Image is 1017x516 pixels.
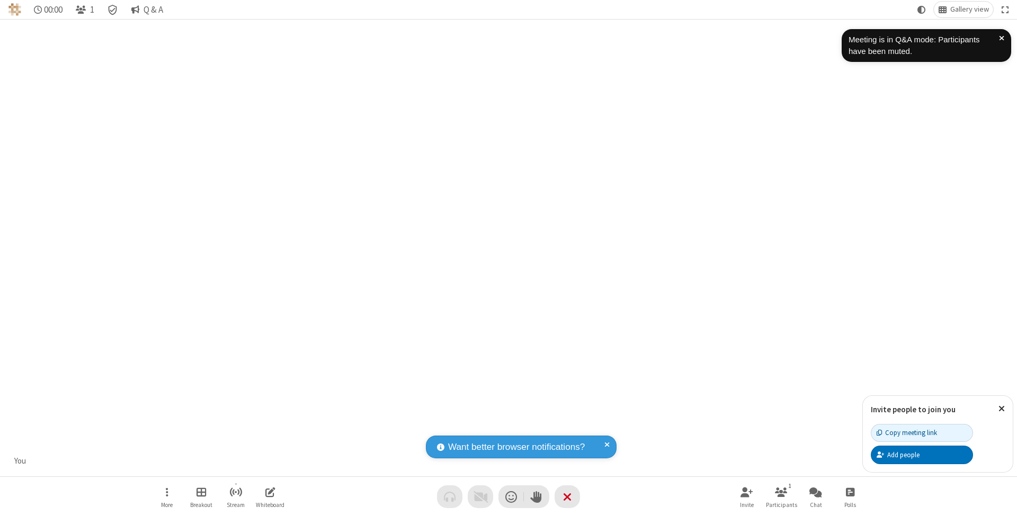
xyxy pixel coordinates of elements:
div: Meeting details Encryption enabled [103,2,123,17]
button: Fullscreen [997,2,1013,17]
div: Meeting is in Q&A mode: Participants have been muted. [849,34,999,58]
span: 1 [90,5,94,15]
div: Copy meeting link [877,428,937,438]
button: Raise hand [524,485,549,508]
button: Add people [871,446,973,464]
button: Open shared whiteboard [254,482,286,512]
button: Open poll [834,482,866,512]
span: Invite [740,502,754,508]
button: Close popover [991,396,1013,422]
button: Invite participants (⌘+Shift+I) [731,482,763,512]
div: 1 [786,481,795,491]
span: Breakout [190,502,212,508]
span: 00:00 [44,5,63,15]
span: Polls [844,502,856,508]
button: End or leave meeting [555,485,580,508]
button: Using system theme [913,2,930,17]
button: Open chat [800,482,832,512]
span: More [161,502,173,508]
button: Audio problem - check your Internet connection or call by phone [437,485,462,508]
span: Q & A [144,5,163,15]
div: Timer [30,2,67,17]
button: Video [468,485,493,508]
button: Manage Breakout Rooms [185,482,217,512]
button: Q & A [127,2,167,17]
label: Invite people to join you [871,404,956,414]
span: Whiteboard [256,502,284,508]
button: Change layout [934,2,993,17]
button: Open participant list [71,2,99,17]
span: Want better browser notifications? [448,440,585,454]
button: Open menu [151,482,183,512]
div: You [11,455,30,467]
img: QA Selenium DO NOT DELETE OR CHANGE [8,3,21,16]
button: Copy meeting link [871,424,973,442]
span: Participants [766,502,797,508]
span: Chat [810,502,822,508]
button: Start streaming [220,482,252,512]
span: Gallery view [950,5,989,14]
button: Open participant list [765,482,797,512]
button: Send a reaction [498,485,524,508]
span: Stream [227,502,245,508]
